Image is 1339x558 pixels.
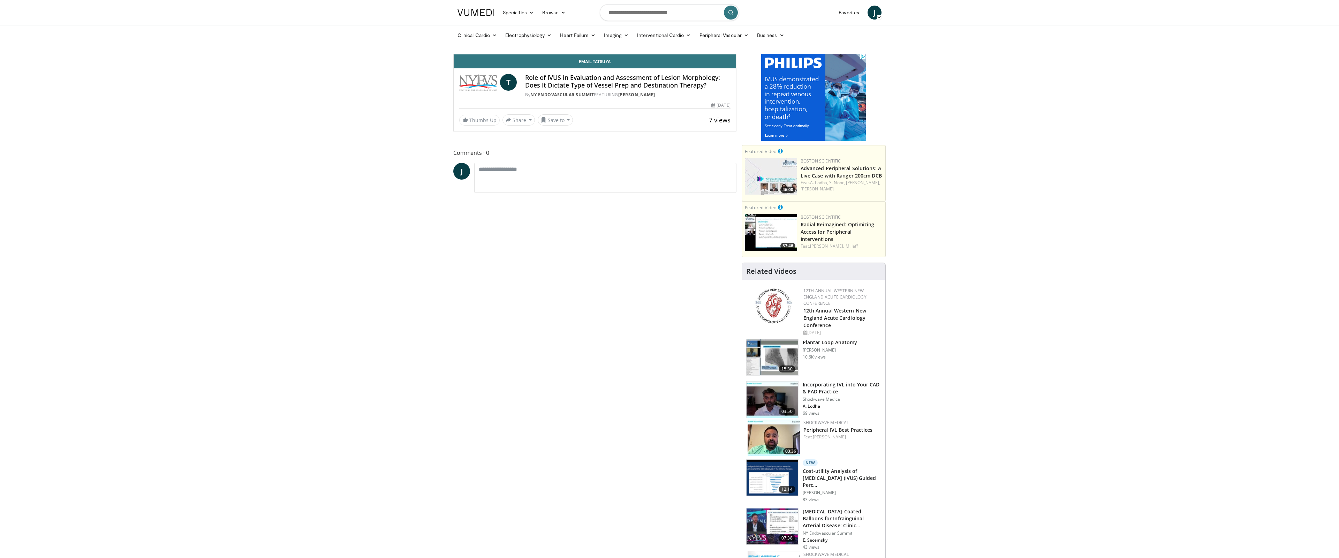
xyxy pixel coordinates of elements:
[803,468,881,489] h3: Cost-utility Analysis of [MEDICAL_DATA] (IVUS) Guided Perc…
[618,92,655,98] a: [PERSON_NAME]
[803,404,881,409] p: A. Lodha
[530,92,594,98] a: NY Endovascular Summit
[803,530,881,536] p: NY Endovascular Summit
[525,74,731,89] h4: Role of IVUS in Evaluation and Assessment of Lesion Morphology: Does It Dictate Type of Vessel Pr...
[801,186,834,192] a: [PERSON_NAME]
[747,460,798,496] img: ac2b6e53-add6-4b12-b458-9fe1bf69f3df.png.150x105_q85_crop-smart_upscale.png
[803,508,881,529] h3: [MEDICAL_DATA]-Coated Balloons for Infrainguinal Arterial Disease: Clinic…
[746,508,881,550] a: 07:38 [MEDICAL_DATA]-Coated Balloons for Infrainguinal Arterial Disease: Clinic… NY Endovascular ...
[748,420,800,456] img: fe221e97-d25e-47e5-8d91-5dbacfec787a.150x105_q85_crop-smart_upscale.jpg
[454,54,736,68] a: Email Tatsuya
[502,114,535,126] button: Share
[803,490,881,496] p: [PERSON_NAME]
[801,158,841,164] a: Boston Scientific
[457,9,494,16] img: VuMedi Logo
[747,508,798,545] img: f22cad77-89ab-47ab-b5d8-d931722e904f.150x105_q85_crop-smart_upscale.jpg
[810,243,844,249] a: [PERSON_NAME],
[779,486,795,493] span: 12:14
[803,497,820,503] p: 83 views
[453,163,470,180] a: J
[810,180,828,186] a: A. Lodha,
[803,381,881,395] h3: Incorporating IVL into Your CAD & PAD Practice
[803,434,880,440] div: Feat.
[746,339,881,376] a: 15:30 Plantar Loop Anatomy [PERSON_NAME] 10.6K views
[829,180,845,186] a: S. Noor,
[711,102,730,108] div: [DATE]
[745,204,777,211] small: Featured Video
[846,180,880,186] a: [PERSON_NAME],
[747,382,798,418] img: 4a6eaadb-1133-44ac-827a-14b068d082c7.150x105_q85_crop-smart_upscale.jpg
[868,6,882,20] a: J
[803,288,867,306] a: 12th Annual Western New England Acute Cardiology Conference
[803,427,873,433] a: Peripheral IVL Best Practices
[780,243,795,249] span: 37:46
[761,54,866,141] iframe: Advertisement
[801,180,883,192] div: Feat.
[779,365,795,372] span: 15:30
[803,420,849,425] a: Shockwave Medical
[803,537,881,543] p: E. Secemsky
[538,6,570,20] a: Browse
[780,187,795,193] span: 46:00
[803,330,880,336] div: [DATE]
[803,339,857,346] h3: Plantar Loop Anatomy
[748,420,800,456] a: 03:36
[501,28,556,42] a: Electrophysiology
[538,114,573,126] button: Save to
[803,459,818,466] p: New
[846,243,858,249] a: M. Jaff
[747,339,798,376] img: 442ddc85-cc57-4e12-8543-4f99bfe26e46.150x105_q85_crop-smart_upscale.jpg
[803,354,826,360] p: 10.6K views
[803,397,881,402] p: Shockwave Medical
[779,535,795,542] span: 07:38
[525,92,731,98] div: By FEATURING
[500,74,517,91] a: T
[459,74,497,91] img: NY Endovascular Summit
[499,6,538,20] a: Specialties
[801,221,875,242] a: Radial Reimagined: Optimizing Access for Peripheral Interventions
[754,288,793,324] img: 0954f259-7907-4053-a817-32a96463ecc8.png.150x105_q85_autocrop_double_scale_upscale_version-0.2.png
[803,551,849,557] a: Shockwave Medical
[813,434,846,440] a: [PERSON_NAME]
[801,214,841,220] a: Boston Scientific
[746,381,881,418] a: 03:50 Incorporating IVL into Your CAD & PAD Practice Shockwave Medical A. Lodha 69 views
[803,410,820,416] p: 69 views
[600,4,739,21] input: Search topics, interventions
[745,158,797,195] img: af9da20d-90cf-472d-9687-4c089bf26c94.150x105_q85_crop-smart_upscale.jpg
[746,267,796,276] h4: Related Videos
[779,408,795,415] span: 03:50
[803,347,857,353] p: [PERSON_NAME]
[695,28,753,42] a: Peripheral Vascular
[834,6,863,20] a: Favorites
[709,116,731,124] span: 7 views
[745,214,797,251] img: c038ed19-16d5-403f-b698-1d621e3d3fd1.150x105_q85_crop-smart_upscale.jpg
[745,214,797,251] a: 37:46
[556,28,600,42] a: Heart Failure
[753,28,788,42] a: Business
[745,148,777,154] small: Featured Video
[600,28,633,42] a: Imaging
[801,165,882,179] a: Advanced Peripheral Solutions: A Live Case with Ranger 200cm DCB
[453,148,736,157] span: Comments 0
[783,448,798,454] span: 03:36
[803,307,866,329] a: 12th Annual Western New England Acute Cardiology Conference
[746,459,881,503] a: 12:14 New Cost-utility Analysis of [MEDICAL_DATA] (IVUS) Guided Perc… [PERSON_NAME] 83 views
[633,28,695,42] a: Interventional Cardio
[459,115,500,126] a: Thumbs Up
[745,158,797,195] a: 46:00
[803,544,820,550] p: 43 views
[801,243,883,249] div: Feat.
[453,28,501,42] a: Clinical Cardio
